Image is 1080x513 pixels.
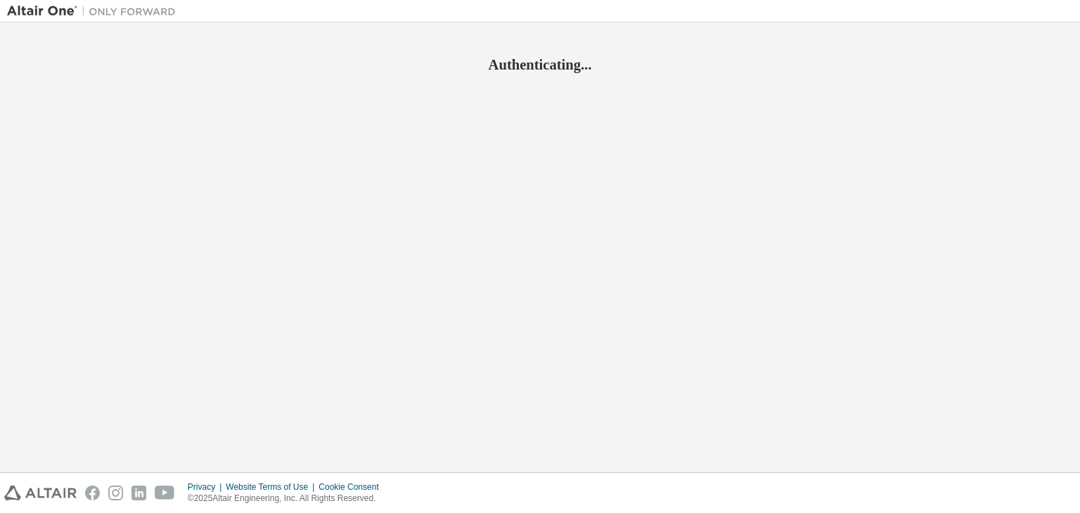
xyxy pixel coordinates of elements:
[155,486,175,500] img: youtube.svg
[131,486,146,500] img: linkedin.svg
[226,481,319,493] div: Website Terms of Use
[85,486,100,500] img: facebook.svg
[7,4,183,18] img: Altair One
[188,481,226,493] div: Privacy
[108,486,123,500] img: instagram.svg
[188,493,387,505] p: © 2025 Altair Engineering, Inc. All Rights Reserved.
[319,481,387,493] div: Cookie Consent
[4,486,77,500] img: altair_logo.svg
[7,56,1073,74] h2: Authenticating...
